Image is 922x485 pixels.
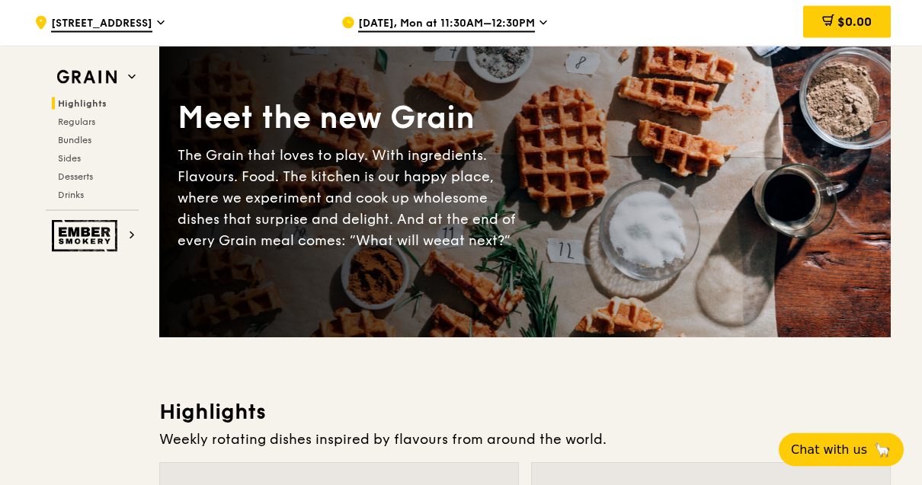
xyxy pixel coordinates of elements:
span: Sides [58,153,81,164]
span: Drinks [58,190,84,200]
span: [DATE], Mon at 11:30AM–12:30PM [358,16,535,33]
img: Ember Smokery web logo [52,220,122,252]
img: Grain web logo [52,64,122,91]
span: Highlights [58,98,107,109]
span: 🦙 [873,441,892,459]
div: Meet the new Grain [178,98,525,139]
div: Weekly rotating dishes inspired by flavours from around the world. [159,429,891,451]
div: The Grain that loves to play. With ingredients. Flavours. Food. The kitchen is our happy place, w... [178,145,525,252]
span: Desserts [58,171,93,182]
span: eat next?” [442,233,511,250]
button: Chat with us🦙 [779,433,904,467]
h3: Highlights [159,399,891,426]
span: Regulars [58,116,95,127]
span: Chat with us [791,441,867,459]
span: $0.00 [837,14,872,29]
span: Bundles [58,135,91,145]
span: [STREET_ADDRESS] [51,16,152,33]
